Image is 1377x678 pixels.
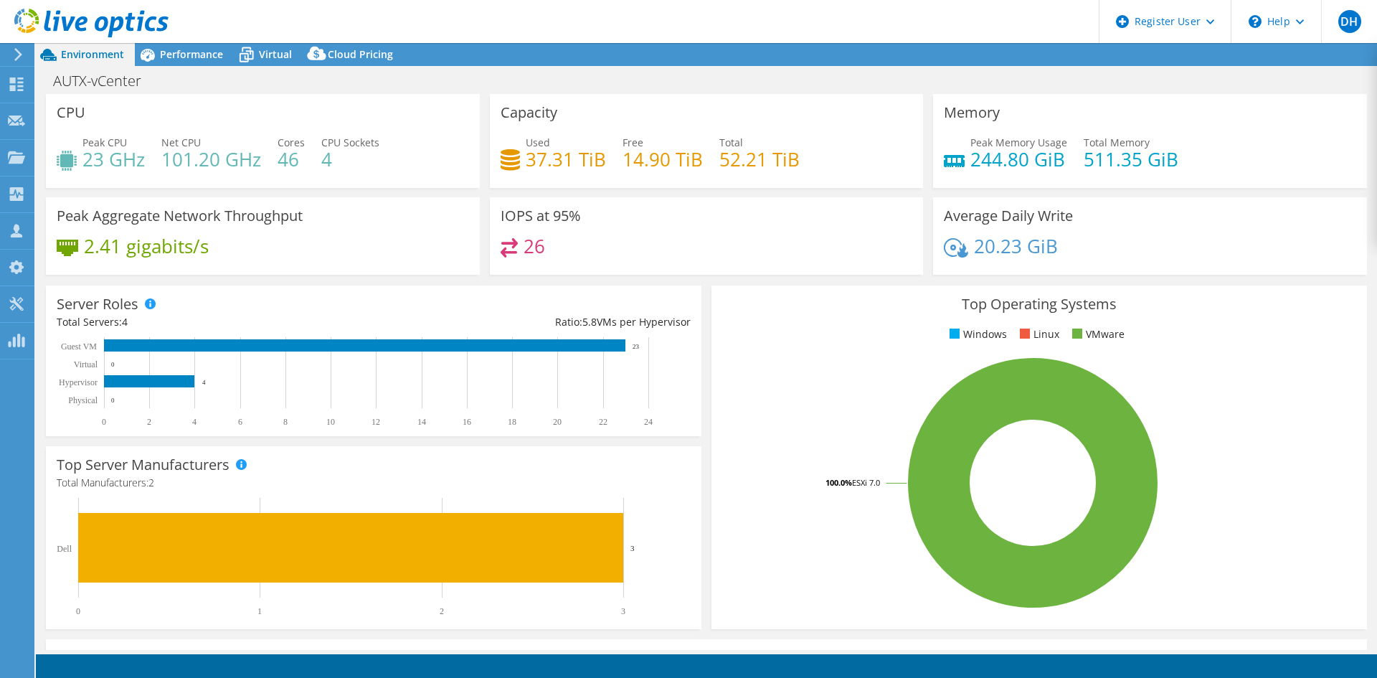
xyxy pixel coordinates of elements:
[944,208,1073,224] h3: Average Daily Write
[57,105,85,121] h3: CPU
[1069,326,1125,342] li: VMware
[148,476,154,489] span: 2
[719,151,800,167] h4: 52.21 TiB
[1338,10,1361,33] span: DH
[621,606,625,616] text: 3
[501,208,581,224] h3: IOPS at 95%
[644,417,653,427] text: 24
[59,377,98,387] text: Hypervisor
[970,151,1067,167] h4: 244.80 GiB
[970,136,1067,149] span: Peak Memory Usage
[57,544,72,554] text: Dell
[526,151,606,167] h4: 37.31 TiB
[61,342,97,352] text: Guest VM
[374,314,691,330] div: Ratio: VMs per Hypervisor
[623,151,703,167] h4: 14.90 TiB
[84,238,209,254] h4: 2.41 gigabits/s
[111,361,115,368] text: 0
[238,417,242,427] text: 6
[524,238,545,254] h4: 26
[623,136,643,149] span: Free
[852,477,880,488] tspan: ESXi 7.0
[328,47,393,61] span: Cloud Pricing
[57,457,229,473] h3: Top Server Manufacturers
[825,477,852,488] tspan: 100.0%
[102,417,106,427] text: 0
[192,417,197,427] text: 4
[501,105,557,121] h3: Capacity
[259,47,292,61] span: Virtual
[633,343,640,350] text: 23
[1016,326,1059,342] li: Linux
[283,417,288,427] text: 8
[553,417,562,427] text: 20
[57,475,691,491] h4: Total Manufacturers:
[57,314,374,330] div: Total Servers:
[944,105,1000,121] h3: Memory
[278,151,305,167] h4: 46
[321,136,379,149] span: CPU Sockets
[57,296,138,312] h3: Server Roles
[508,417,516,427] text: 18
[440,606,444,616] text: 2
[599,417,607,427] text: 22
[278,136,305,149] span: Cores
[82,151,145,167] h4: 23 GHz
[160,47,223,61] span: Performance
[111,397,115,404] text: 0
[202,379,206,386] text: 4
[61,47,124,61] span: Environment
[326,417,335,427] text: 10
[74,359,98,369] text: Virtual
[974,238,1058,254] h4: 20.23 GiB
[57,208,303,224] h3: Peak Aggregate Network Throughput
[82,136,127,149] span: Peak CPU
[161,151,261,167] h4: 101.20 GHz
[722,296,1356,312] h3: Top Operating Systems
[122,315,128,329] span: 4
[946,326,1007,342] li: Windows
[526,136,550,149] span: Used
[147,417,151,427] text: 2
[1249,15,1262,28] svg: \n
[257,606,262,616] text: 1
[1084,136,1150,149] span: Total Memory
[719,136,743,149] span: Total
[582,315,597,329] span: 5.8
[630,544,635,552] text: 3
[161,136,201,149] span: Net CPU
[372,417,380,427] text: 12
[321,151,379,167] h4: 4
[76,606,80,616] text: 0
[47,73,164,89] h1: AUTX-vCenter
[463,417,471,427] text: 16
[68,395,98,405] text: Physical
[1084,151,1178,167] h4: 511.35 GiB
[417,417,426,427] text: 14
